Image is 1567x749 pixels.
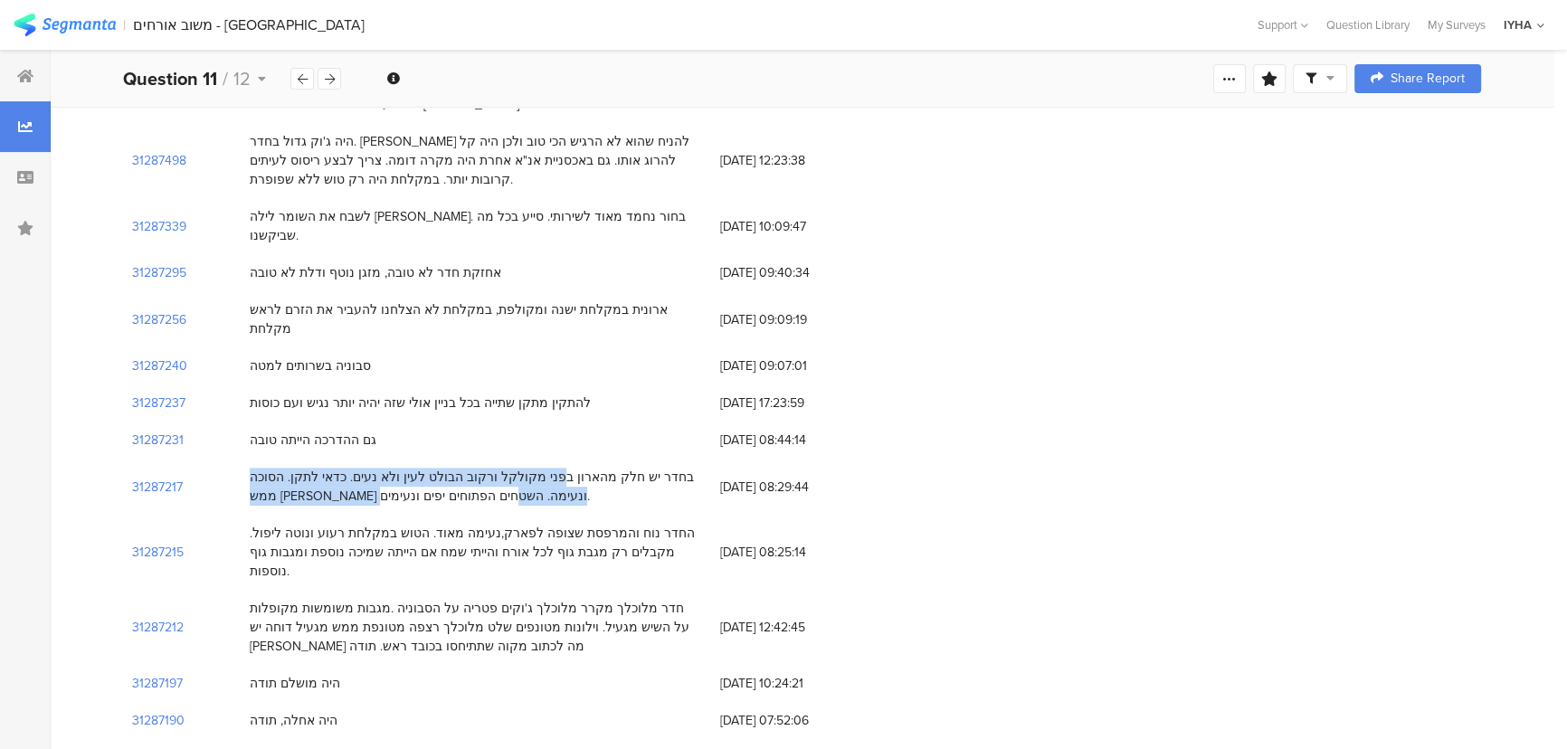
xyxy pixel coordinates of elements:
span: [DATE] 10:24:21 [720,674,865,693]
div: החדר נוח והמרפסת שצופה לפארק,נעימה מאוד. הטוש במקלחת רעוע ונוטה ליפול. מקבלים רק מגבת גוף לכל אור... [250,524,702,581]
div: בחדר יש חלק מהארון בפני מקולקל ורקוב הבולט לעין ולא נעים. כדאי לתקן. הסוכה ממש [PERSON_NAME] ונעי... [250,468,702,506]
div: חדר מלוכלך מקרר מלוכלך ג'וקים פטריה על הסבוניה .מגבות משומשות מקופלות על השיש מגעיל. וילונות מטונ... [250,599,702,656]
section: 31287295 [132,263,186,282]
div: Support [1258,11,1308,39]
div: משוב אורחים - [GEOGRAPHIC_DATA] [133,16,365,33]
div: גם ההדרכה הייתה טובה [250,431,376,450]
section: 31287215 [132,543,184,562]
span: 12 [233,65,251,92]
div: סבוניה בשרותים למטה [250,356,371,375]
span: [DATE] 17:23:59 [720,393,865,412]
span: Share Report [1391,72,1465,85]
section: 31287256 [132,310,186,329]
span: [DATE] 08:25:14 [720,543,865,562]
span: / [223,65,228,92]
span: [DATE] 09:40:34 [720,263,865,282]
b: Question 11 [123,65,217,92]
img: segmanta logo [14,14,116,36]
section: 31287190 [132,711,185,730]
span: [DATE] 10:09:47 [720,217,865,236]
div: היה מושלם תודה [250,674,340,693]
section: 31287197 [132,674,183,693]
section: 31287217 [132,478,183,497]
div: IYHA [1504,16,1532,33]
section: 31287231 [132,431,184,450]
div: היה ג'וק גדול בחדר. [PERSON_NAME] להניח שהוא לא הרגיש הכי טוב ולכן היה קל להרוג אותו. גם באכסניית... [250,132,702,189]
span: [DATE] 12:42:45 [720,618,865,637]
span: [DATE] 08:29:44 [720,478,865,497]
span: [DATE] 07:52:06 [720,711,865,730]
div: | [123,14,126,35]
span: [DATE] 09:07:01 [720,356,865,375]
section: 31287237 [132,393,185,412]
span: [DATE] 08:44:14 [720,431,865,450]
section: 31287339 [132,217,186,236]
section: 31287498 [132,151,186,170]
section: 31287240 [132,356,187,375]
a: Question Library [1317,16,1419,33]
div: ארונית במקלחת ישנה ומקולפת, במקלחת לא הצלחנו להעביר את הזרם לראש מקלחת [250,300,702,338]
section: 31287212 [132,618,184,637]
span: [DATE] 12:23:38 [720,151,865,170]
div: להתקין מתקן שתייה בכל בניין אולי שזה יהיה יותר נגיש ועם כוסות [250,393,591,412]
div: לשבח את השומר לילה [PERSON_NAME]. בחור נחמד מאוד לשירותי. סייע בכל מה שביקשנו. [250,207,702,245]
a: My Surveys [1419,16,1495,33]
div: אחזקת חדר לא טובה, מזגן נוטף ודלת לא טובה [250,263,501,282]
span: [DATE] 09:09:19 [720,310,865,329]
div: היה אחלה, תודה [250,711,337,730]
